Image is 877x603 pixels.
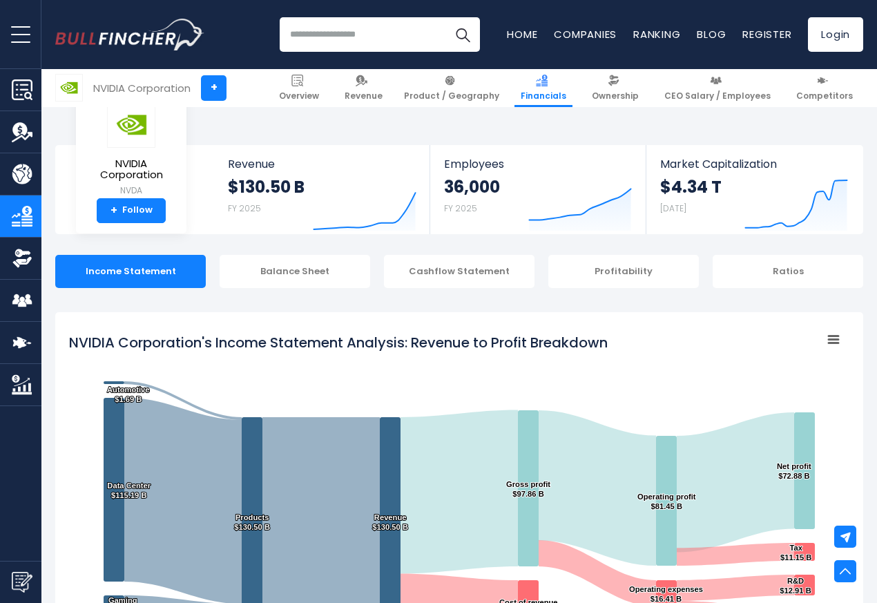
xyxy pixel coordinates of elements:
[633,27,680,41] a: Ranking
[279,90,319,102] span: Overview
[384,255,534,288] div: Cashflow Statement
[658,69,777,107] a: CEO Salary / Employees
[56,75,82,101] img: NVDA logo
[228,157,416,171] span: Revenue
[107,481,151,499] text: Data Center $115.19 B
[398,69,505,107] a: Product / Geography
[796,90,853,102] span: Competitors
[592,90,639,102] span: Ownership
[107,102,155,148] img: NVDA logo
[586,69,645,107] a: Ownership
[107,385,150,403] text: Automotive $1.69 B
[660,176,722,198] strong: $4.34 T
[697,27,726,41] a: Blog
[110,204,117,217] strong: +
[780,577,811,595] text: R&D $12.91 B
[12,248,32,269] img: Ownership
[637,492,696,510] text: Operating profit $81.45 B
[777,462,811,480] text: Net profit $72.88 B
[234,513,270,531] text: Products $130.50 B
[521,90,566,102] span: Financials
[554,27,617,41] a: Companies
[780,544,811,562] text: Tax $11.15 B
[93,80,191,96] div: NVIDIA Corporation
[629,585,703,603] text: Operating expenses $16.41 B
[228,202,261,214] small: FY 2025
[273,69,325,107] a: Overview
[87,158,175,181] span: NVIDIA Corporation
[338,69,389,107] a: Revenue
[214,145,430,234] a: Revenue $130.50 B FY 2025
[548,255,699,288] div: Profitability
[404,90,499,102] span: Product / Geography
[660,157,848,171] span: Market Capitalization
[742,27,791,41] a: Register
[228,176,305,198] strong: $130.50 B
[507,27,537,41] a: Home
[506,480,550,498] text: Gross profit $97.86 B
[86,101,176,198] a: NVIDIA Corporation NVDA
[445,17,480,52] button: Search
[430,145,645,234] a: Employees 36,000 FY 2025
[345,90,383,102] span: Revenue
[646,145,862,234] a: Market Capitalization $4.34 T [DATE]
[790,69,859,107] a: Competitors
[660,202,686,214] small: [DATE]
[664,90,771,102] span: CEO Salary / Employees
[444,176,500,198] strong: 36,000
[87,184,175,197] small: NVDA
[713,255,863,288] div: Ratios
[97,198,166,223] a: +Follow
[201,75,227,101] a: +
[372,513,408,531] text: Revenue $130.50 B
[69,333,608,352] tspan: NVIDIA Corporation's Income Statement Analysis: Revenue to Profit Breakdown
[444,202,477,214] small: FY 2025
[514,69,572,107] a: Financials
[55,255,206,288] div: Income Statement
[55,19,204,50] a: Go to homepage
[444,157,631,171] span: Employees
[808,17,863,52] a: Login
[220,255,370,288] div: Balance Sheet
[55,19,204,50] img: Bullfincher logo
